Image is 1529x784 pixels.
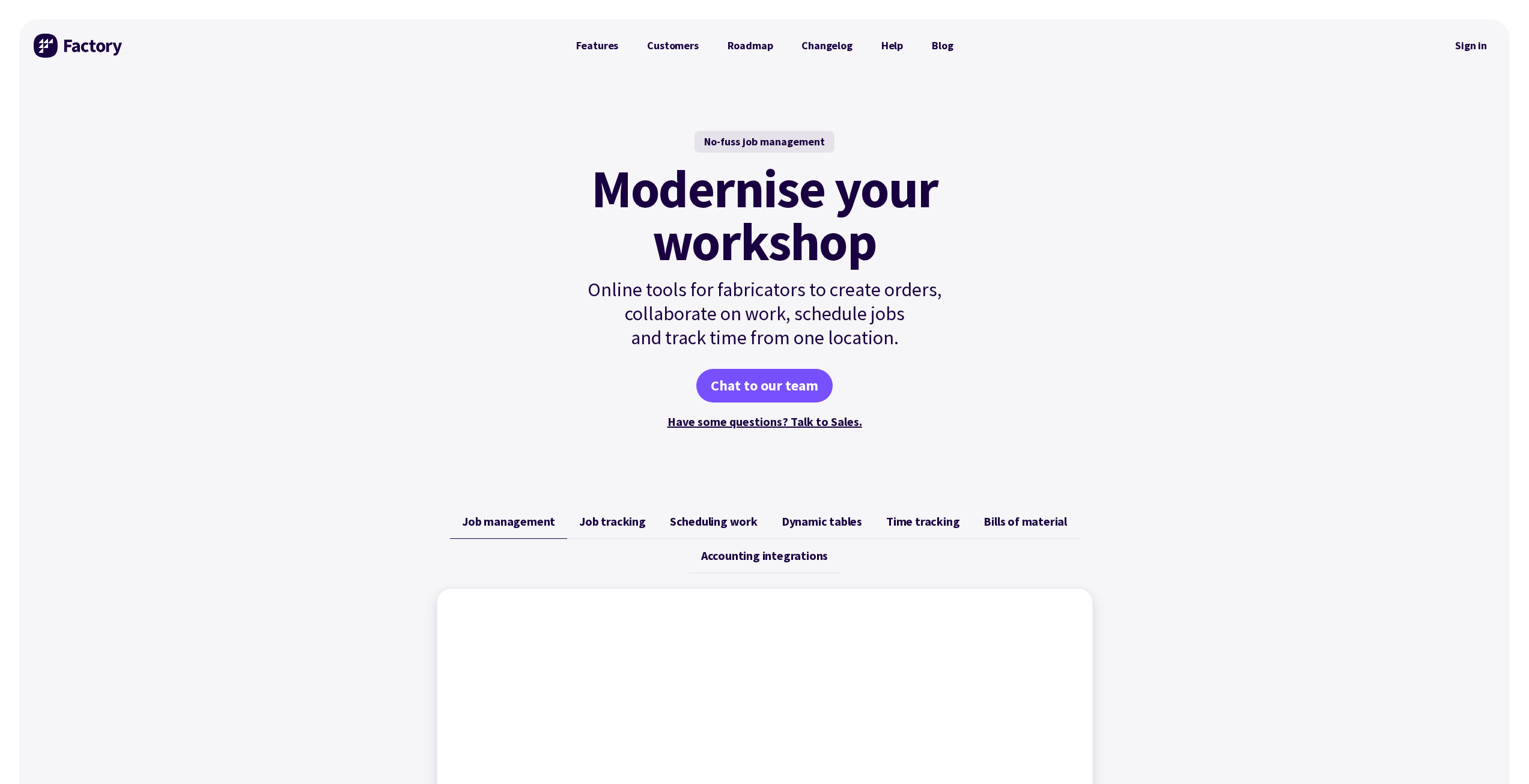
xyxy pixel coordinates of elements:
a: Have some questions? Talk to Sales. [667,414,862,429]
img: Factory [34,34,124,58]
span: Dynamic tables [782,514,862,529]
div: No-fuss job management [695,131,834,153]
span: Scheduling work [670,514,758,529]
a: Roadmap [713,34,788,58]
a: Chat to our team [696,369,833,403]
span: Job tracking [579,514,646,529]
a: Sign in [1447,32,1495,59]
a: Changelog [787,34,866,58]
span: Bills of material [983,514,1067,529]
nav: Primary Navigation [562,34,968,58]
iframe: Chat Widget [1469,726,1529,784]
p: Online tools for fabricators to create orders, collaborate on work, schedule jobs and track time ... [562,278,968,350]
a: Customers [633,34,713,58]
span: Job management [462,514,555,529]
span: Accounting integrations [701,548,828,563]
a: Blog [917,34,967,58]
nav: Secondary Navigation [1447,32,1495,59]
a: Features [562,34,633,58]
span: Time tracking [886,514,959,529]
mark: Modernise your workshop [591,162,938,268]
a: Help [867,34,917,58]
